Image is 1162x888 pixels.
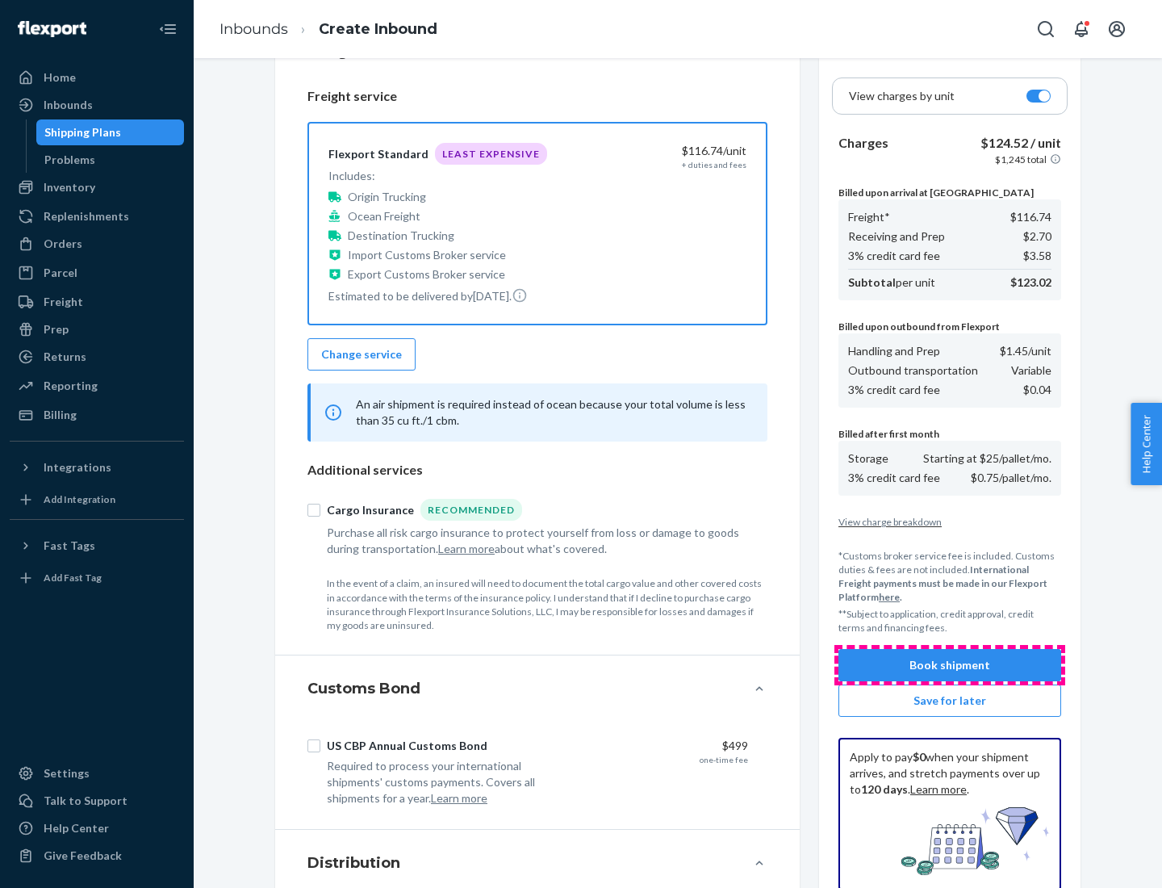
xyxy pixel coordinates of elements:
[10,92,184,118] a: Inbounds
[327,738,487,754] div: US CBP Annual Customs Bond
[1000,343,1051,359] p: $1.45 /unit
[431,790,487,806] button: Learn more
[10,65,184,90] a: Home
[848,362,978,379] p: Outbound transportation
[838,320,1061,333] p: Billed upon outbound from Flexport
[44,492,115,506] div: Add Integration
[1101,13,1133,45] button: Open account menu
[307,739,320,752] input: US CBP Annual Customs Bond
[307,461,767,480] p: Additional services
[36,119,185,145] a: Shipping Plans
[10,373,184,399] a: Reporting
[10,231,184,257] a: Orders
[10,344,184,370] a: Returns
[44,765,90,781] div: Settings
[307,504,320,517] input: Cargo InsuranceRecommended
[1011,362,1051,379] p: Variable
[44,538,95,554] div: Fast Tags
[838,607,1061,635] p: **Subject to application, credit approval, credit terms and financing fees.
[995,153,1047,166] p: $1,245 total
[980,134,1061,153] p: $124.52 / unit
[1023,248,1051,264] p: $3.58
[1023,228,1051,245] p: $2.70
[682,159,746,170] div: + duties and fees
[319,20,437,38] a: Create Inbound
[10,565,184,591] a: Add Fast Tag
[44,179,95,195] div: Inventory
[18,21,86,37] img: Flexport logo
[10,316,184,342] a: Prep
[328,168,547,184] p: Includes:
[1010,274,1051,291] p: $123.02
[1131,403,1162,485] button: Help Center
[327,758,567,806] div: Required to process your international shipments' customs payments. Covers all shipments for a year.
[435,143,547,165] div: Least Expensive
[44,459,111,475] div: Integrations
[838,427,1061,441] p: Billed after first month
[348,228,454,244] p: Destination Trucking
[848,382,940,398] p: 3% credit card fee
[420,499,522,521] div: Recommended
[580,738,748,754] div: $499
[44,124,121,140] div: Shipping Plans
[44,378,98,394] div: Reporting
[838,515,1061,529] button: View charge breakdown
[307,338,416,371] button: Change service
[850,749,1050,798] p: Apply to pay when your shipment arrives, and stretch payments over up to . .
[838,563,1047,603] b: International Freight payments must be made in our Flexport Platform .
[848,248,940,264] p: 3% credit card fee
[10,203,184,229] a: Replenishments
[10,289,184,315] a: Freight
[44,349,86,365] div: Returns
[328,287,547,304] p: Estimated to be delivered by [DATE] .
[838,135,888,150] b: Charges
[838,685,1061,717] button: Save for later
[923,450,1051,467] p: Starting at $25/pallet/mo.
[848,228,945,245] p: Receiving and Prep
[10,788,184,814] a: Talk to Support
[1023,382,1051,398] p: $0.04
[307,87,767,106] p: Freight service
[327,576,767,632] p: In the event of a claim, an insured will need to document the total cargo value and other covered...
[328,146,428,162] div: Flexport Standard
[44,236,82,252] div: Orders
[44,571,102,584] div: Add Fast Tag
[327,502,414,518] div: Cargo Insurance
[848,450,888,467] p: Storage
[10,260,184,286] a: Parcel
[44,848,122,864] div: Give Feedback
[327,525,748,557] div: Purchase all risk cargo insurance to protect yourself from loss or damage to goods during transpo...
[44,820,109,836] div: Help Center
[10,487,184,513] a: Add Integration
[700,754,748,765] div: one-time fee
[10,533,184,559] button: Fast Tags
[848,274,935,291] p: per unit
[10,843,184,869] button: Give Feedback
[348,189,426,205] p: Origin Trucking
[207,6,450,53] ol: breadcrumbs
[838,549,1061,605] p: *Customs broker service fee is included. Customs duties & fees are not included.
[307,678,420,699] h4: Customs Bond
[219,20,288,38] a: Inbounds
[848,343,940,359] p: Handling and Prep
[838,649,1061,681] button: Book shipment
[10,454,184,480] button: Integrations
[1010,209,1051,225] p: $116.74
[348,247,506,263] p: Import Customs Broker service
[10,402,184,428] a: Billing
[44,97,93,113] div: Inbounds
[36,147,185,173] a: Problems
[848,275,896,289] b: Subtotal
[838,186,1061,199] p: Billed upon arrival at [GEOGRAPHIC_DATA]
[348,208,420,224] p: Ocean Freight
[848,470,940,486] p: 3% credit card fee
[848,209,890,225] p: Freight*
[356,396,748,429] p: An air shipment is required instead of ocean because your total volume is less than 35 cu ft./1 cbm.
[10,760,184,786] a: Settings
[579,143,746,159] div: $116.74 /unit
[910,782,967,796] a: Learn more
[44,793,127,809] div: Talk to Support
[152,13,184,45] button: Close Navigation
[1030,13,1062,45] button: Open Search Box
